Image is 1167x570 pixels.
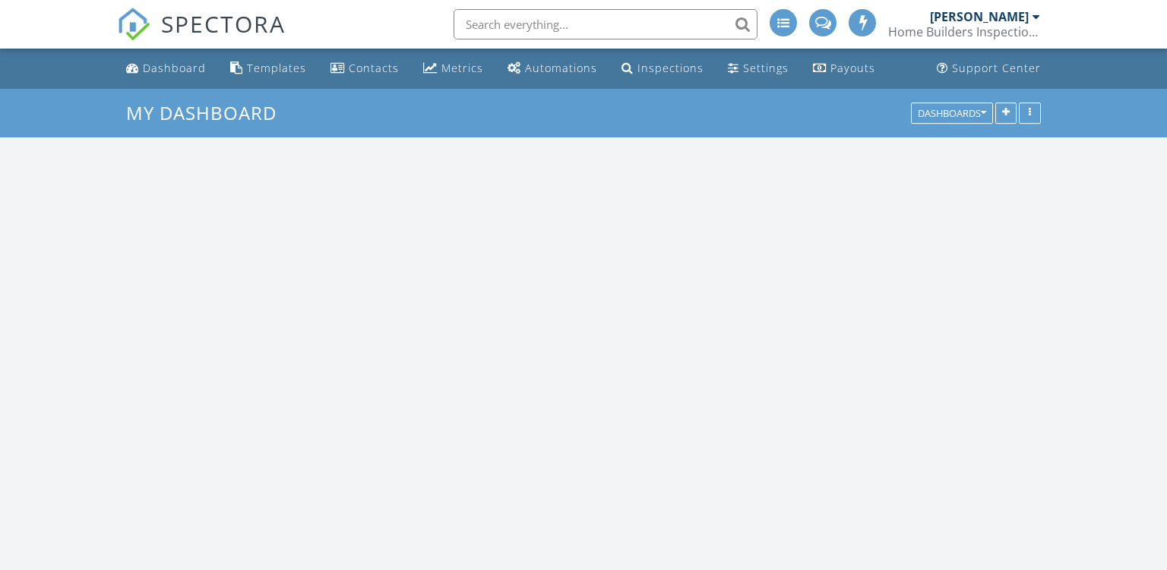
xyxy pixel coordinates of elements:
[417,55,489,83] a: Metrics
[888,24,1040,39] div: Home Builders Inspection Group Structural Analysis
[918,108,986,118] div: Dashboards
[117,8,150,41] img: The Best Home Inspection Software - Spectora
[224,55,312,83] a: Templates
[615,55,710,83] a: Inspections
[501,55,603,83] a: Automations (Advanced)
[454,9,757,39] input: Search everything...
[930,9,1029,24] div: [PERSON_NAME]
[807,55,881,83] a: Payouts
[830,61,875,75] div: Payouts
[324,55,405,83] a: Contacts
[126,100,289,125] a: My Dashboard
[743,61,789,75] div: Settings
[441,61,483,75] div: Metrics
[952,61,1041,75] div: Support Center
[931,55,1047,83] a: Support Center
[247,61,306,75] div: Templates
[143,61,206,75] div: Dashboard
[349,61,399,75] div: Contacts
[120,55,212,83] a: Dashboard
[525,61,597,75] div: Automations
[722,55,795,83] a: Settings
[161,8,286,39] span: SPECTORA
[117,20,286,52] a: SPECTORA
[911,102,993,124] button: Dashboards
[637,61,704,75] div: Inspections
